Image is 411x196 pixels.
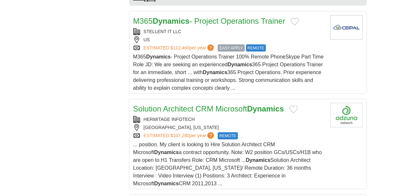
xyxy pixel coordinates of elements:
strong: Dynamics [203,70,227,75]
span: REMOTE [218,132,238,139]
span: $107,280 [170,133,189,138]
img: Company logo [330,15,363,40]
span: ? [207,45,214,51]
a: Solution Architect CRM MicrosoftDynamics [133,104,284,113]
div: HERMITAGE INFOTECH [133,116,325,123]
a: ESTIMATED:$112,460per year? [144,45,215,52]
span: EASY APPLY [218,45,244,52]
a: ESTIMATED:$107,280per year? [144,132,215,139]
strong: Dynamics [227,62,252,67]
strong: Dynamics [154,150,179,155]
span: REMOTE [246,45,266,52]
button: Add to favorite jobs [289,106,298,113]
div: STELLENT IT LLC [133,28,325,35]
div: US [133,36,325,43]
strong: Dynamics [146,54,171,59]
strong: Dynamics [153,17,189,25]
a: M365Dynamics- Project Operations Trainer [133,17,285,25]
span: ? [207,132,214,139]
img: Company logo [330,103,363,127]
strong: Dynamics [154,181,179,186]
span: $112,460 [170,45,189,50]
strong: Dynamics [246,157,270,163]
div: [GEOGRAPHIC_DATA], [US_STATE] [133,124,325,131]
span: ... position. My client is looking to Hire Solution Architect CRM Microsoft a contract opportunit... [133,142,322,186]
strong: Dynamics [247,104,284,113]
button: Add to favorite jobs [290,18,299,26]
span: M365 - Project Operations Trainer 100% Remote PhoneSkype Part Time Role JD: We are seeking an exp... [133,54,324,91]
